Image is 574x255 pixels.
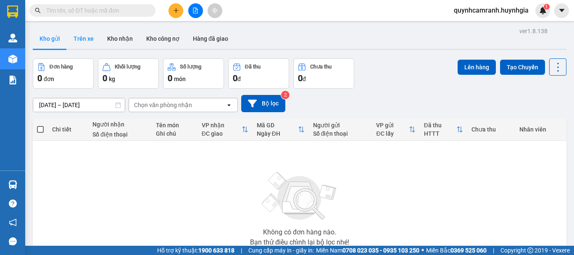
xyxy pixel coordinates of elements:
[168,73,172,83] span: 0
[426,246,487,255] span: Miền Bắc
[241,95,285,112] button: Bộ lọc
[100,29,140,49] button: Kho nhận
[226,102,232,108] svg: open
[303,76,306,82] span: đ
[8,180,17,189] img: warehouse-icon
[298,73,303,83] span: 0
[253,118,309,141] th: Toggle SortBy
[342,247,419,254] strong: 0708 023 035 - 0935 103 250
[450,247,487,254] strong: 0369 525 060
[202,122,242,129] div: VP nhận
[92,121,147,128] div: Người nhận
[421,249,424,252] span: ⚪️
[9,218,17,226] span: notification
[115,64,140,70] div: Khối lượng
[554,3,569,18] button: caret-down
[109,76,115,82] span: kg
[7,5,18,18] img: logo-vxr
[33,58,94,89] button: Đơn hàng0đơn
[8,76,17,84] img: solution-icon
[92,131,147,138] div: Số điện thoại
[174,76,186,82] span: món
[420,118,468,141] th: Toggle SortBy
[471,126,511,133] div: Chưa thu
[233,73,237,83] span: 0
[544,4,550,10] sup: 1
[558,7,566,14] span: caret-down
[169,3,183,18] button: plus
[157,246,234,255] span: Hỗ trợ kỹ thuật:
[8,34,17,42] img: warehouse-icon
[9,200,17,208] span: question-circle
[245,64,261,70] div: Đã thu
[293,58,354,89] button: Chưa thu0đ
[98,58,159,89] button: Khối lượng0kg
[8,55,17,63] img: warehouse-icon
[281,91,290,99] sup: 2
[228,58,289,89] button: Đã thu0đ
[198,247,234,254] strong: 1900 633 818
[188,3,203,18] button: file-add
[458,60,496,75] button: Lên hàng
[180,64,201,70] div: Số lượng
[316,246,419,255] span: Miền Nam
[519,126,562,133] div: Nhân viên
[156,130,193,137] div: Ghi chú
[140,29,186,49] button: Kho công nợ
[539,7,547,14] img: icon-new-feature
[519,26,548,36] div: ver 1.8.138
[33,98,125,112] input: Select a date range.
[376,122,408,129] div: VP gửi
[173,8,179,13] span: plus
[46,6,145,15] input: Tìm tên, số ĐT hoặc mã đơn
[44,76,54,82] span: đơn
[424,122,457,129] div: Đã thu
[372,118,419,141] th: Toggle SortBy
[156,122,193,129] div: Tên món
[9,237,17,245] span: message
[186,29,235,49] button: Hàng đã giao
[527,247,533,253] span: copyright
[37,73,42,83] span: 0
[258,167,342,226] img: svg+xml;base64,PHN2ZyBjbGFzcz0ibGlzdC1wbHVnX19zdmciIHhtbG5zPSJodHRwOi8vd3d3LnczLm9yZy8yMDAwL3N2Zy...
[50,64,73,70] div: Đơn hàng
[67,29,100,49] button: Trên xe
[134,101,192,109] div: Chọn văn phòng nhận
[202,130,242,137] div: ĐC giao
[192,8,198,13] span: file-add
[250,239,349,246] div: Bạn thử điều chỉnh lại bộ lọc nhé!
[500,60,545,75] button: Tạo Chuyến
[424,130,457,137] div: HTTT
[310,64,332,70] div: Chưa thu
[257,122,298,129] div: Mã GD
[263,229,336,236] div: Không có đơn hàng nào.
[241,246,242,255] span: |
[493,246,494,255] span: |
[35,8,41,13] span: search
[208,3,222,18] button: aim
[376,130,408,137] div: ĐC lấy
[197,118,253,141] th: Toggle SortBy
[103,73,107,83] span: 0
[257,130,298,137] div: Ngày ĐH
[52,126,84,133] div: Chi tiết
[163,58,224,89] button: Số lượng0món
[313,130,368,137] div: Số điện thoại
[447,5,535,16] span: quynhcamranh.huynhgia
[212,8,218,13] span: aim
[248,246,314,255] span: Cung cấp máy in - giấy in:
[545,4,548,10] span: 1
[237,76,241,82] span: đ
[33,29,67,49] button: Kho gửi
[313,122,368,129] div: Người gửi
